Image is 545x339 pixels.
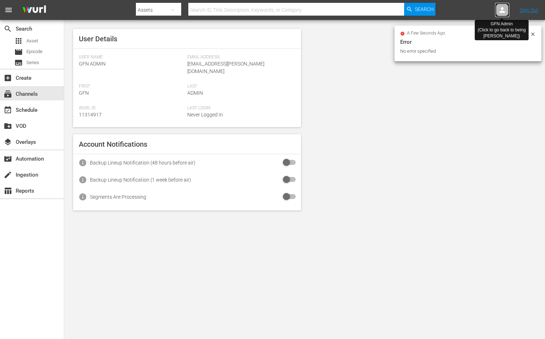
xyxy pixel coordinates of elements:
span: Admin [187,90,203,96]
span: GFN [79,90,89,96]
div: Backup Lineup Notification (48 hours before air) [90,160,195,166]
span: Series [14,58,23,67]
span: Channels [4,90,12,98]
div: Error [400,38,536,46]
span: First [79,84,184,89]
span: a few seconds ago [407,31,445,36]
span: GFN Admin [79,61,106,67]
span: User Details [79,35,117,43]
span: Never Logged In [187,112,223,118]
span: Series [26,59,39,66]
span: Search [415,3,434,16]
div: GFN Admin (Click to go back to being [PERSON_NAME] ) [478,21,526,39]
span: Automation [4,155,12,163]
span: Overlays [4,138,12,146]
span: Ingestion [4,171,12,179]
span: Email Address: [187,54,292,60]
span: menu [4,6,13,14]
img: ans4CAIJ8jUAAAAAAAAAAAAAAAAAAAAAAAAgQb4GAAAAAAAAAAAAAAAAAAAAAAAAJMjXAAAAAAAAAAAAAAAAAAAAAAAAgAT5G... [17,2,51,19]
span: Wurl Id [79,105,184,111]
div: Backup Lineup Notification (1 week before air) [90,177,191,183]
span: Search [4,25,12,33]
span: Episode [14,48,23,56]
span: info [78,158,87,167]
span: Create [4,74,12,82]
span: Last [187,84,292,89]
button: Search [404,3,436,16]
span: Episode [26,48,42,55]
div: No error specified [400,48,528,55]
span: VOD [4,122,12,130]
span: [EMAIL_ADDRESS][PERSON_NAME][DOMAIN_NAME] [187,61,264,74]
div: Segments Are Processing [90,194,146,200]
span: Account Notifications [79,140,147,148]
span: 11314917 [79,112,102,118]
span: Last Login [187,105,292,111]
span: info [78,176,87,184]
span: Reports [4,187,12,195]
span: Asset [26,37,38,45]
span: User Name: [79,54,184,60]
span: info [78,193,87,201]
span: Asset [14,37,23,45]
span: Schedule [4,106,12,114]
a: Sign Out [520,7,538,13]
